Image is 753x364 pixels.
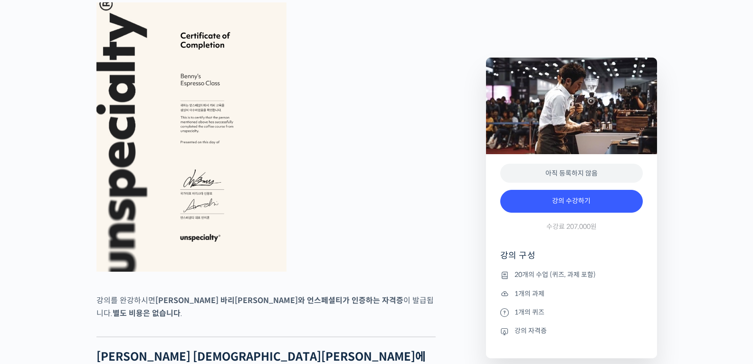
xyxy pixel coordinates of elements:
[155,295,403,305] strong: [PERSON_NAME] 바리[PERSON_NAME]와 언스페셜티가 인증하는 자격증
[87,300,98,307] span: 대화
[500,288,643,299] li: 1개의 과제
[147,299,158,307] span: 설정
[96,294,436,320] p: 강의를 완강하시면 이 발급됩니다. .
[3,285,63,309] a: 홈
[500,325,643,337] li: 강의 자격증
[500,250,643,269] h4: 강의 구성
[500,269,643,281] li: 20개의 수업 (퀴즈, 과제 포함)
[113,308,181,318] strong: 별도 비용은 없습니다
[500,306,643,318] li: 1개의 퀴즈
[500,164,643,183] div: 아직 등록하지 않음
[546,222,597,231] span: 수강료 207,000원
[63,285,123,309] a: 대화
[30,299,36,307] span: 홈
[500,190,643,213] a: 강의 수강하기
[123,285,182,309] a: 설정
